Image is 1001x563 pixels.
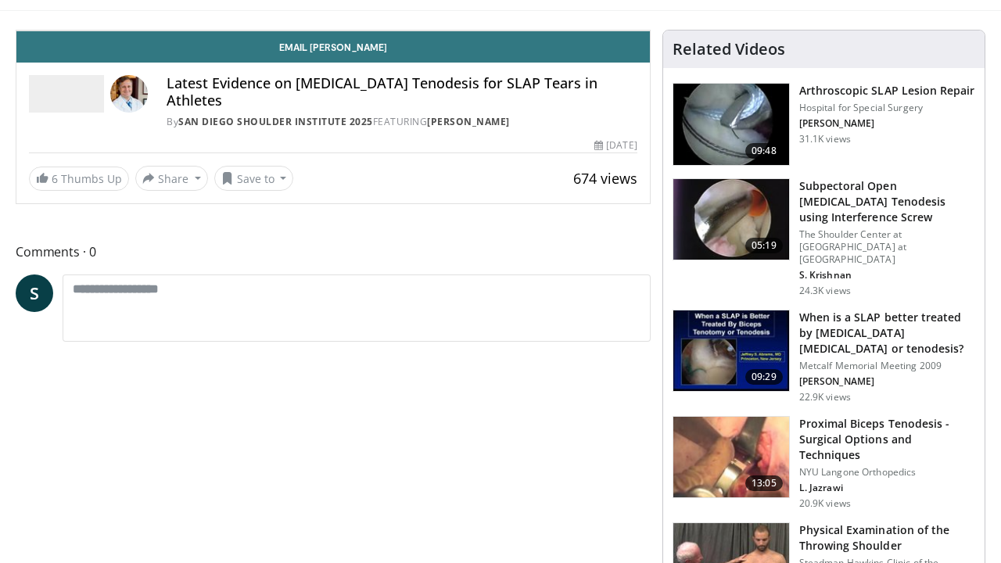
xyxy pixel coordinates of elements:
span: 13:05 [745,475,783,491]
p: NYU Langone Orthopedics [799,466,975,479]
img: Laith_biceps_teno_1.png.150x105_q85_crop-smart_upscale.jpg [673,417,789,498]
div: [DATE] [594,138,637,152]
p: [PERSON_NAME] [799,117,975,130]
span: Comments 0 [16,242,651,262]
p: Metcalf Memorial Meeting 2009 [799,360,975,372]
h3: Arthroscopic SLAP Lesion Repair [799,83,975,99]
a: San Diego Shoulder Institute 2025 [178,115,373,128]
a: 13:05 Proximal Biceps Tenodesis - Surgical Options and Techniques NYU Langone Orthopedics L. Jazr... [673,416,975,510]
a: 09:48 Arthroscopic SLAP Lesion Repair Hospital for Special Surgery [PERSON_NAME] 31.1K views [673,83,975,166]
p: [PERSON_NAME] [799,375,975,388]
img: Avatar [110,75,148,113]
img: San Diego Shoulder Institute 2025 [29,75,104,113]
span: 6 [52,171,58,186]
p: 22.9K views [799,391,851,403]
span: 09:29 [745,369,783,385]
button: Save to [214,166,294,191]
div: By FEATURING [167,115,637,129]
a: 09:29 When is a SLAP better treated by [MEDICAL_DATA] [MEDICAL_DATA] or tenodesis? Metcalf Memori... [673,310,975,403]
img: krish3_3.png.150x105_q85_crop-smart_upscale.jpg [673,179,789,260]
p: The Shoulder Center at [GEOGRAPHIC_DATA] at [GEOGRAPHIC_DATA] [799,228,975,266]
span: 674 views [573,169,637,188]
h4: Latest Evidence on [MEDICAL_DATA] Tenodesis for SLAP Tears in Athletes [167,75,637,109]
p: L. Jazrawi [799,482,975,494]
p: 31.1K views [799,133,851,145]
a: 05:19 Subpectoral Open [MEDICAL_DATA] Tenodesis using Interference Screw The Shoulder Center at [... [673,178,975,297]
button: Share [135,166,208,191]
p: S. Krishnan [799,269,975,281]
h3: When is a SLAP better treated by [MEDICAL_DATA] [MEDICAL_DATA] or tenodesis? [799,310,975,357]
h3: Subpectoral Open [MEDICAL_DATA] Tenodesis using Interference Screw [799,178,975,225]
a: [PERSON_NAME] [427,115,510,128]
span: 05:19 [745,238,783,253]
a: 6 Thumbs Up [29,167,129,191]
img: 6871_3.png.150x105_q85_crop-smart_upscale.jpg [673,84,789,165]
p: 24.3K views [799,285,851,297]
p: 20.9K views [799,497,851,510]
span: 09:48 [745,143,783,159]
a: S [16,274,53,312]
a: Email [PERSON_NAME] [16,31,650,63]
img: 639696_3.png.150x105_q85_crop-smart_upscale.jpg [673,310,789,392]
p: Hospital for Special Surgery [799,102,975,114]
h3: Proximal Biceps Tenodesis - Surgical Options and Techniques [799,416,975,463]
h4: Related Videos [673,40,785,59]
h3: Physical Examination of the Throwing Shoulder [799,522,975,554]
